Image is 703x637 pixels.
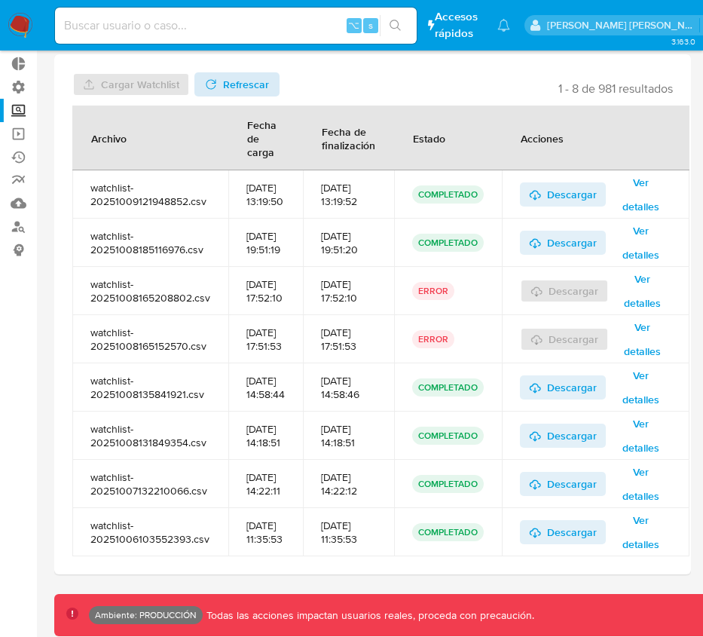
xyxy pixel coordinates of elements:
[497,19,510,32] a: Notificaciones
[368,18,373,32] span: s
[435,9,483,41] span: Accesos rápidos
[348,18,359,32] span: ⌥
[95,612,197,618] p: Ambiente: PRODUCCIÓN
[55,16,417,35] input: Buscar usuario o caso...
[547,18,699,32] p: danielesteban.gutierrez@mercadolibre.com
[671,35,695,47] span: 3.163.0
[380,15,411,36] button: search-icon
[203,608,534,623] p: Todas las acciones impactan usuarios reales, proceda con precaución.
